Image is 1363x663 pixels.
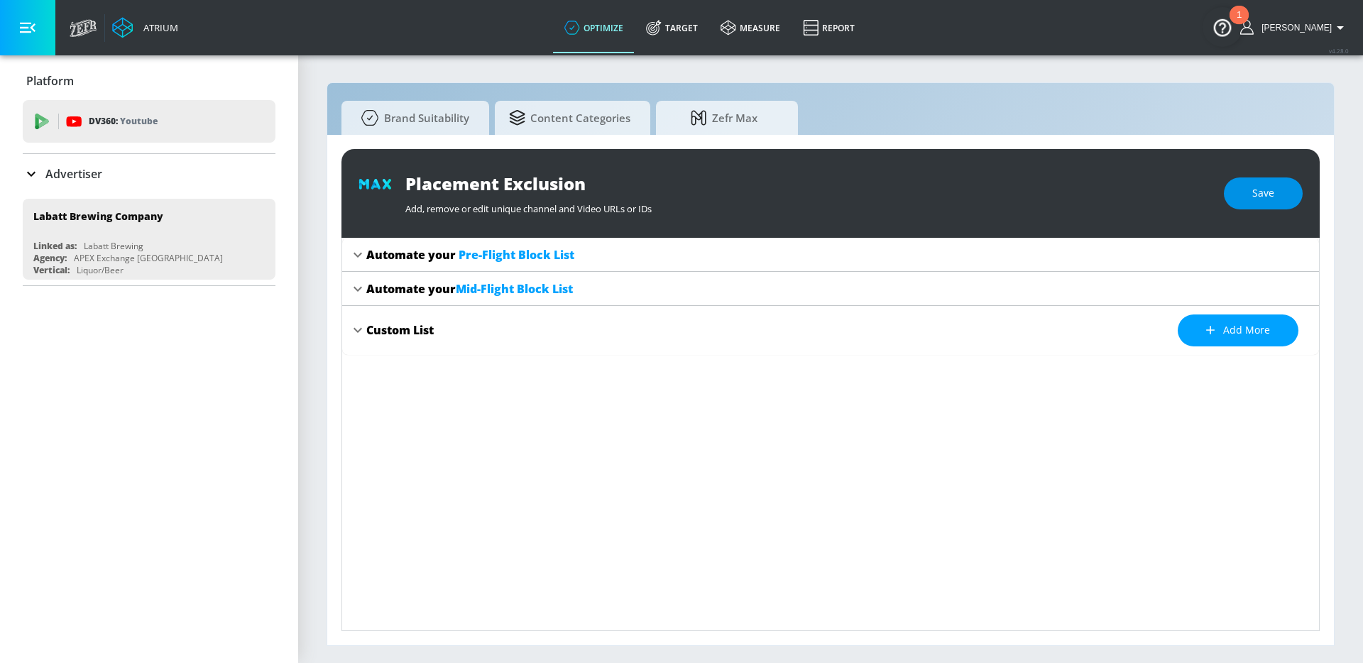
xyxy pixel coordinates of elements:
a: Report [792,2,866,53]
span: Pre-Flight Block List [459,247,574,263]
button: Add more [1178,314,1298,346]
p: Youtube [120,114,158,128]
div: Custom ListAdd more [342,306,1319,355]
a: optimize [553,2,635,53]
button: Save [1224,177,1303,209]
div: Linked as: [33,240,77,252]
div: Platform [23,61,275,101]
div: Atrium [138,21,178,34]
div: Automate your Pre-Flight Block List [342,238,1319,272]
div: Liquor/Beer [77,264,124,276]
div: APEX Exchange [GEOGRAPHIC_DATA] [74,252,223,264]
div: Automate yourMid-Flight Block List [342,272,1319,306]
div: 1 [1237,15,1242,33]
button: [PERSON_NAME] [1240,19,1349,36]
div: Labatt Brewing CompanyLinked as:Labatt BrewingAgency:APEX Exchange [GEOGRAPHIC_DATA]Vertical:Liqu... [23,199,275,280]
div: Placement Exclusion [405,172,1210,195]
div: Agency: [33,252,67,264]
p: Advertiser [45,166,102,182]
button: Open Resource Center, 1 new notification [1203,7,1242,47]
span: Save [1252,185,1274,202]
span: Add more [1206,322,1270,339]
a: measure [709,2,792,53]
p: Platform [26,73,74,89]
span: Mid-Flight Block List [456,281,573,297]
div: Custom List [366,322,434,338]
div: DV360: Youtube [23,100,275,143]
div: Automate your [366,247,574,263]
div: Vertical: [33,264,70,276]
span: Zefr Max [670,101,778,135]
div: Advertiser [23,154,275,194]
div: Labatt Brewing [84,240,143,252]
span: Content Categories [509,101,630,135]
p: DV360: [89,114,158,129]
div: Add, remove or edit unique channel and Video URLs or IDs [405,195,1210,215]
div: Automate your [366,281,573,297]
span: v 4.28.0 [1329,47,1349,55]
div: Labatt Brewing Company [33,209,163,223]
a: Target [635,2,709,53]
a: Atrium [112,17,178,38]
span: Brand Suitability [356,101,469,135]
span: login as: anthony.rios@zefr.com [1256,23,1332,33]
